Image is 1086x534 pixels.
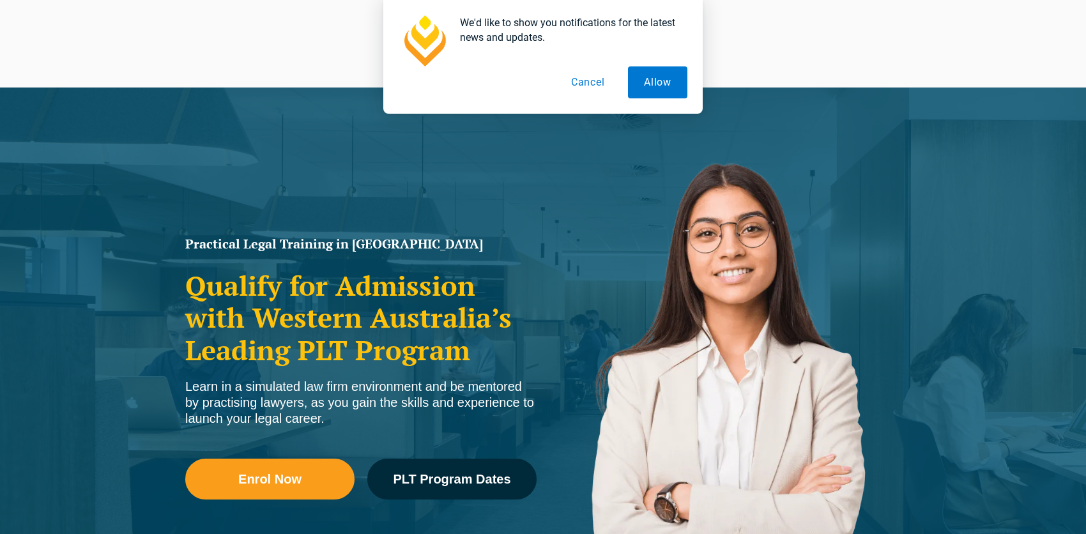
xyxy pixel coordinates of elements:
[555,66,621,98] button: Cancel
[185,270,537,366] h2: Qualify for Admission with Western Australia’s Leading PLT Program
[399,15,450,66] img: notification icon
[185,379,537,427] div: Learn in a simulated law firm environment and be mentored by practising lawyers, as you gain the ...
[450,15,687,45] div: We'd like to show you notifications for the latest news and updates.
[238,473,302,485] span: Enrol Now
[185,238,537,250] h1: Practical Legal Training in [GEOGRAPHIC_DATA]
[185,459,355,500] a: Enrol Now
[393,473,510,485] span: PLT Program Dates
[628,66,687,98] button: Allow
[367,459,537,500] a: PLT Program Dates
